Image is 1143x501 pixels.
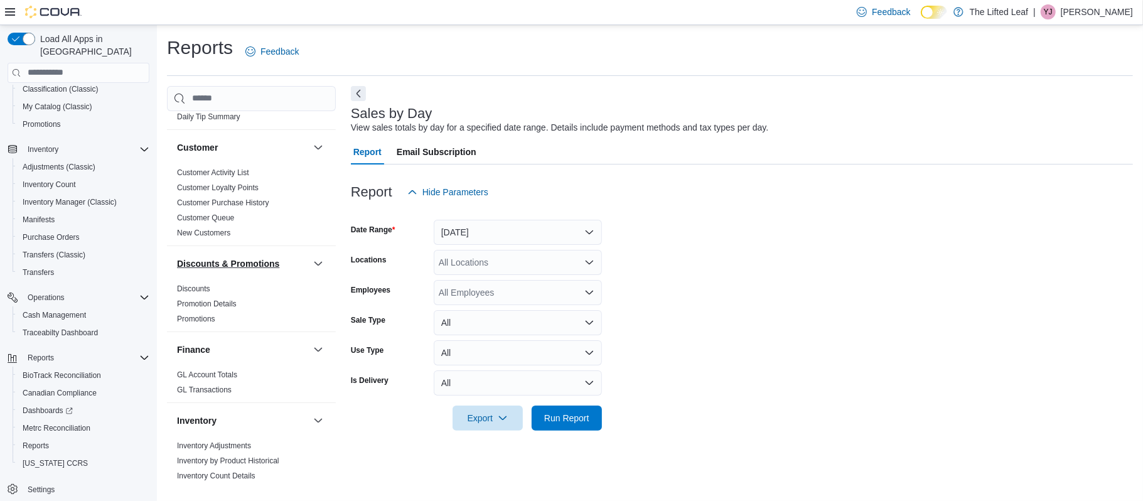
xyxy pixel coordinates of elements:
a: Feedback [240,39,304,64]
span: Inventory Manager (Classic) [18,195,149,210]
span: Adjustments (Classic) [18,159,149,175]
h1: Reports [167,35,233,60]
span: Settings [28,485,55,495]
span: Washington CCRS [18,456,149,471]
span: Settings [23,481,149,497]
span: Purchase Orders [18,230,149,245]
span: Customer Activity List [177,168,249,178]
span: Discounts [177,284,210,294]
h3: Report [351,185,392,200]
label: Use Type [351,345,384,355]
span: Transfers (Classic) [23,250,85,260]
span: Reports [28,353,54,363]
button: Inventory [177,414,308,427]
span: Inventory [23,142,149,157]
a: [US_STATE] CCRS [18,456,93,471]
button: My Catalog (Classic) [13,98,154,116]
span: Classification (Classic) [23,84,99,94]
span: [US_STATE] CCRS [23,458,88,468]
span: Customer Purchase History [177,198,269,208]
span: My Catalog (Classic) [18,99,149,114]
a: Purchase Orders [18,230,85,245]
span: Promotions [18,117,149,132]
a: Customer Queue [177,213,234,222]
span: YJ [1044,4,1053,19]
a: Inventory On Hand by Package [177,487,282,495]
span: Manifests [23,215,55,225]
span: Canadian Compliance [18,385,149,401]
h3: Customer [177,141,218,154]
a: Dashboards [18,403,78,418]
button: Settings [3,480,154,498]
span: Transfers [18,265,149,280]
a: Daily Tip Summary [177,112,240,121]
input: Dark Mode [921,6,947,19]
button: Customer [311,140,326,155]
a: Promotions [177,315,215,323]
a: Dashboards [13,402,154,419]
span: BioTrack Reconciliation [18,368,149,383]
span: Dashboards [18,403,149,418]
p: | [1033,4,1036,19]
label: Sale Type [351,315,385,325]
a: Transfers (Classic) [18,247,90,262]
label: Is Delivery [351,375,389,385]
div: Discounts & Promotions [167,281,336,331]
span: Operations [28,293,65,303]
button: Adjustments (Classic) [13,158,154,176]
a: Inventory Adjustments [177,441,251,450]
a: Transfers [18,265,59,280]
a: Manifests [18,212,60,227]
button: Manifests [13,211,154,229]
button: Promotions [13,116,154,133]
a: New Customers [177,229,230,237]
span: Run Report [544,412,589,424]
span: Reports [23,441,49,451]
span: Metrc Reconciliation [23,423,90,433]
h3: Finance [177,343,210,356]
a: Inventory by Product Historical [177,456,279,465]
a: Cash Management [18,308,91,323]
span: GL Account Totals [177,370,237,380]
a: Customer Loyalty Points [177,183,259,192]
span: Customer Queue [177,213,234,223]
span: Daily Tip Summary [177,112,240,122]
span: Reports [18,438,149,453]
span: Export [460,406,515,431]
button: Inventory [3,141,154,158]
button: Reports [23,350,59,365]
button: Reports [3,349,154,367]
span: Metrc Reconciliation [18,421,149,436]
span: Adjustments (Classic) [23,162,95,172]
a: Inventory Count [18,177,81,192]
button: Open list of options [584,257,594,267]
span: Reports [23,350,149,365]
button: Inventory [311,413,326,428]
button: Finance [177,343,308,356]
button: Canadian Compliance [13,384,154,402]
label: Locations [351,255,387,265]
p: The Lifted Leaf [970,4,1028,19]
span: Inventory by Product Historical [177,456,279,466]
button: Inventory Count [13,176,154,193]
button: [US_STATE] CCRS [13,455,154,472]
span: Feedback [260,45,299,58]
a: Classification (Classic) [18,82,104,97]
span: Transfers [23,267,54,277]
span: Email Subscription [397,139,476,164]
div: View sales totals by day for a specified date range. Details include payment methods and tax type... [351,121,769,134]
span: Promotions [177,314,215,324]
button: BioTrack Reconciliation [13,367,154,384]
button: Purchase Orders [13,229,154,246]
button: Open list of options [584,288,594,298]
button: Export [453,406,523,431]
div: Yajaira Jones [1041,4,1056,19]
button: Classification (Classic) [13,80,154,98]
button: Customer [177,141,308,154]
a: Adjustments (Classic) [18,159,100,175]
span: Cash Management [18,308,149,323]
button: Hide Parameters [402,180,493,205]
span: My Catalog (Classic) [23,102,92,112]
button: Discounts & Promotions [311,256,326,271]
span: Load All Apps in [GEOGRAPHIC_DATA] [35,33,149,58]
